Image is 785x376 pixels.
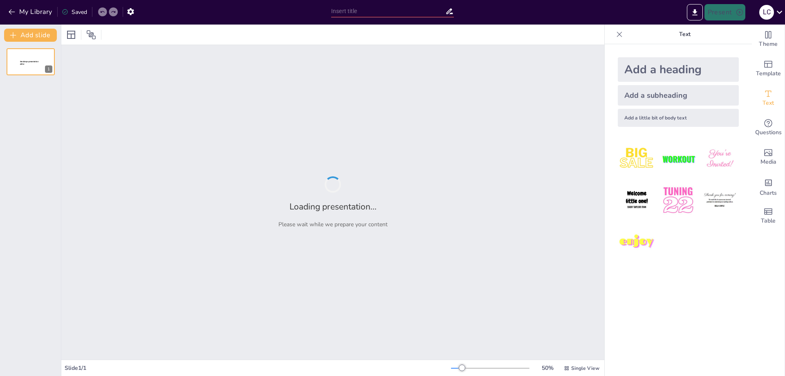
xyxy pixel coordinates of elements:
p: Text [626,25,744,44]
img: 6.jpeg [701,181,739,219]
div: Slide 1 / 1 [65,364,451,372]
span: Charts [760,189,777,198]
img: 7.jpeg [618,223,656,261]
img: 3.jpeg [701,140,739,178]
img: 2.jpeg [659,140,697,178]
div: Add ready made slides [752,54,785,83]
span: Questions [755,128,782,137]
p: Please wait while we prepare your content [278,221,388,228]
div: Change the overall theme [752,25,785,54]
span: Table [761,216,776,225]
div: Add a table [752,201,785,231]
img: 4.jpeg [618,181,656,219]
button: Export to PowerPoint [687,4,703,20]
button: Add slide [4,29,57,42]
div: Saved [62,8,87,16]
button: l c [759,4,774,20]
div: l c [759,5,774,20]
div: Add charts and graphs [752,172,785,201]
div: Add images, graphics, shapes or video [752,142,785,172]
div: 50 % [538,364,557,372]
div: Add text boxes [752,83,785,113]
img: 5.jpeg [659,181,697,219]
span: Template [756,69,781,78]
img: 1.jpeg [618,140,656,178]
input: Insert title [331,5,445,17]
div: Sendsteps presentation editor1 [7,48,55,75]
button: Present [704,4,745,20]
div: Get real-time input from your audience [752,113,785,142]
span: Position [86,30,96,40]
span: Media [760,158,776,167]
span: Single View [571,365,599,371]
div: Layout [65,28,78,41]
h2: Loading presentation... [289,201,377,212]
button: My Library [6,5,56,18]
div: Add a little bit of body text [618,109,739,127]
span: Sendsteps presentation editor [20,61,38,65]
div: Add a heading [618,57,739,82]
span: Text [763,99,774,108]
span: Theme [759,40,778,49]
div: 1 [45,65,52,73]
div: Add a subheading [618,85,739,106]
